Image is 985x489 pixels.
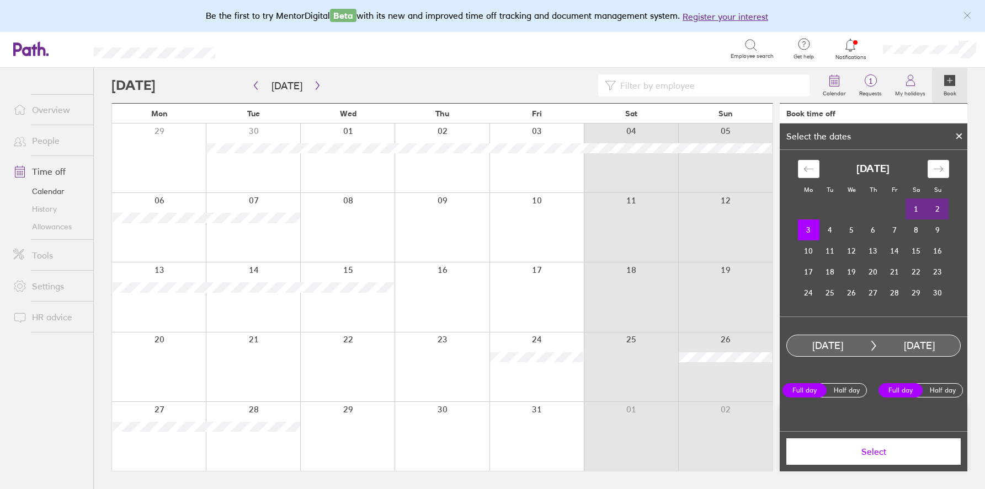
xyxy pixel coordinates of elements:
[330,9,356,22] span: Beta
[780,131,858,141] div: Select the dates
[856,163,890,175] strong: [DATE]
[4,200,93,218] a: History
[884,219,906,240] td: Choose Friday, November 7, 2025 as your check-in date. It’s available.
[892,186,897,194] small: Fr
[927,240,949,261] td: Choose Sunday, November 16, 2025 as your check-in date. It’s available.
[827,186,833,194] small: Tu
[937,87,963,97] label: Book
[884,261,906,282] td: Choose Friday, November 21, 2025 as your check-in date. It’s available.
[884,282,906,303] td: Choose Friday, November 28, 2025 as your check-in date. It’s available.
[934,186,941,194] small: Su
[4,306,93,328] a: HR advice
[798,240,819,261] td: Choose Monday, November 10, 2025 as your check-in date. It’s available.
[816,68,853,103] a: Calendar
[841,219,862,240] td: Choose Wednesday, November 5, 2025 as your check-in date. It’s available.
[862,219,884,240] td: Choose Thursday, November 6, 2025 as your check-in date. It’s available.
[794,447,953,456] span: Select
[878,340,960,352] div: [DATE]
[888,87,932,97] label: My holidays
[862,282,884,303] td: Choose Thursday, November 27, 2025 as your check-in date. It’s available.
[853,87,888,97] label: Requests
[4,182,93,200] a: Calendar
[816,87,853,97] label: Calendar
[927,282,949,303] td: Choose Sunday, November 30, 2025 as your check-in date. It’s available.
[824,384,869,397] label: Half day
[804,186,813,194] small: Mo
[4,218,93,235] a: Allowances
[340,109,356,118] span: Wed
[906,198,927,219] td: Selected. Saturday, November 1, 2025
[798,282,819,303] td: Choose Monday, November 24, 2025 as your check-in date. It’s available.
[906,219,927,240] td: Choose Saturday, November 8, 2025 as your check-in date. It’s available.
[787,340,869,352] div: [DATE]
[927,198,949,219] td: Selected. Sunday, November 2, 2025
[906,240,927,261] td: Choose Saturday, November 15, 2025 as your check-in date. It’s available.
[731,53,774,60] span: Employee search
[913,186,920,194] small: Sa
[247,109,260,118] span: Tue
[878,383,923,397] label: Full day
[625,109,637,118] span: Sat
[819,219,841,240] td: Choose Tuesday, November 4, 2025 as your check-in date. It’s available.
[870,186,877,194] small: Th
[906,261,927,282] td: Choose Saturday, November 22, 2025 as your check-in date. It’s available.
[718,109,733,118] span: Sun
[263,77,311,95] button: [DATE]
[798,160,819,178] div: Move backward to switch to the previous month.
[927,219,949,240] td: Choose Sunday, November 9, 2025 as your check-in date. It’s available.
[532,109,542,118] span: Fri
[853,68,888,103] a: 1Requests
[786,53,822,60] span: Get help
[245,44,273,53] div: Search
[819,261,841,282] td: Choose Tuesday, November 18, 2025 as your check-in date. It’s available.
[848,186,856,194] small: We
[151,109,168,118] span: Mon
[786,438,961,465] button: Select
[888,68,932,103] a: My holidays
[853,77,888,85] span: 1
[4,99,93,121] a: Overview
[782,383,827,397] label: Full day
[786,150,961,316] div: Calendar
[833,37,869,61] a: Notifications
[798,261,819,282] td: Choose Monday, November 17, 2025 as your check-in date. It’s available.
[932,68,967,103] a: Book
[884,240,906,261] td: Choose Friday, November 14, 2025 as your check-in date. It’s available.
[927,261,949,282] td: Choose Sunday, November 23, 2025 as your check-in date. It’s available.
[798,219,819,240] td: Selected as end date. Monday, November 3, 2025
[819,282,841,303] td: Choose Tuesday, November 25, 2025 as your check-in date. It’s available.
[435,109,449,118] span: Thu
[920,384,965,397] label: Half day
[928,160,949,178] div: Move forward to switch to the next month.
[862,261,884,282] td: Choose Thursday, November 20, 2025 as your check-in date. It’s available.
[841,282,862,303] td: Choose Wednesday, November 26, 2025 as your check-in date. It’s available.
[4,160,93,182] a: Time off
[833,54,869,61] span: Notifications
[819,240,841,261] td: Choose Tuesday, November 11, 2025 as your check-in date. It’s available.
[906,282,927,303] td: Choose Saturday, November 29, 2025 as your check-in date. It’s available.
[4,130,93,152] a: People
[862,240,884,261] td: Choose Thursday, November 13, 2025 as your check-in date. It’s available.
[786,109,835,118] div: Book time off
[4,244,93,266] a: Tools
[841,240,862,261] td: Choose Wednesday, November 12, 2025 as your check-in date. It’s available.
[683,10,768,23] button: Register your interest
[206,9,779,23] div: Be the first to try MentorDigital with its new and improved time off tracking and document manage...
[4,275,93,297] a: Settings
[841,261,862,282] td: Choose Wednesday, November 19, 2025 as your check-in date. It’s available.
[616,75,803,96] input: Filter by employee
